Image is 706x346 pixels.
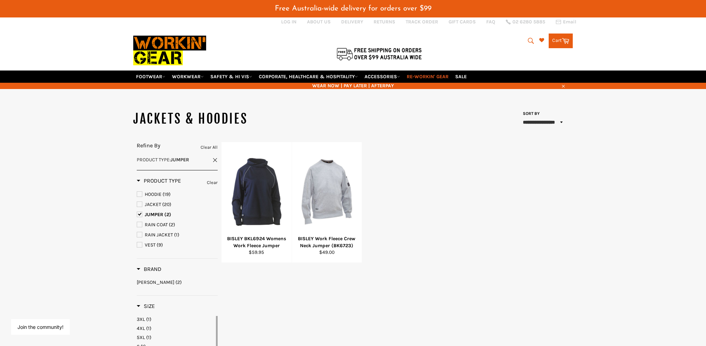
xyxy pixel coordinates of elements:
[449,19,476,25] a: GIFT CARDS
[133,110,353,128] h1: JACKETS & HOODIES
[162,201,171,207] span: (20)
[281,19,296,25] a: Log in
[137,325,145,331] span: 4XL
[133,82,573,89] span: WEAR NOW | PAY LATER | AFTERPAY
[137,266,162,273] h3: Brand
[208,71,255,83] a: SAFETY & HI VIS
[374,19,395,25] a: RETURNS
[512,20,545,24] span: 02 6280 5885
[506,20,545,24] a: 02 6280 5885
[137,279,174,285] span: [PERSON_NAME]
[296,235,358,249] div: BISLEY Work Fleece Crew Neck Jumper (BK6723)
[145,232,173,238] span: RAIN JACKET
[221,142,292,263] a: BISLEY BKL6924 Womens Work Fleece JumperBISLEY BKL6924 Womens Work Fleece Jumper$59.95
[137,211,218,219] a: JUMPER
[307,19,331,25] a: ABOUT US
[137,157,170,163] span: Product Type
[17,324,63,330] button: Join the community!
[406,19,438,25] a: TRACK ORDER
[146,316,151,322] span: (1)
[556,19,576,25] a: Email
[226,235,287,249] div: BISLEY BKL6924 Womens Work Fleece Jumper
[137,191,218,198] a: HOODIE
[137,334,145,340] span: 5XL
[169,222,175,228] span: (2)
[563,20,576,24] span: Email
[133,31,206,70] img: Workin Gear leaders in Workwear, Safety Boots, PPE, Uniforms. Australia's No.1 in Workwear
[145,201,161,207] span: JACKET
[171,157,189,163] strong: JUMPER
[137,316,145,322] span: 3XL
[137,142,160,149] span: Refine By
[201,143,218,151] a: Clear All
[137,325,215,332] a: 4XL
[137,303,155,310] h3: Size
[163,191,171,197] span: (19)
[362,71,403,83] a: ACCESSORIES
[137,157,189,163] span: :
[137,334,215,341] a: 5XL
[145,242,156,248] span: VEST
[549,34,573,48] a: Cart
[175,279,182,285] span: (2)
[145,222,168,228] span: RAIN COAT
[145,212,163,218] span: JUMPER
[520,111,540,117] label: Sort by
[133,71,168,83] a: FOOTWEAR
[404,71,451,83] a: RE-WORKIN' GEAR
[145,191,162,197] span: HOODIE
[174,232,179,238] span: (1)
[336,46,423,61] img: Flat $9.95 shipping Australia wide
[137,316,215,323] a: 3XL
[292,142,362,263] a: BISLEY Work Fleece Crew Neck Jumper (BK6723)BISLEY Work Fleece Crew Neck Jumper (BK6723)$49.00
[207,179,218,186] a: Clear
[146,334,151,340] span: (1)
[256,71,361,83] a: CORPORATE, HEALTHCARE & HOSPITALITY
[486,19,495,25] a: FAQ
[137,279,218,286] a: BISLEY
[137,241,218,249] a: VEST
[137,231,218,239] a: RAIN JACKET
[341,19,363,25] a: DELIVERY
[137,156,218,163] a: Product Type:JUMPER
[137,221,218,229] a: RAIN COAT
[275,5,431,12] span: Free Australia-wide delivery for orders over $99
[157,242,163,248] span: (9)
[146,325,151,331] span: (1)
[137,201,218,208] a: JACKET
[452,71,470,83] a: SALE
[169,71,206,83] a: WORKWEAR
[164,212,171,218] span: (2)
[137,177,181,184] h3: Product Type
